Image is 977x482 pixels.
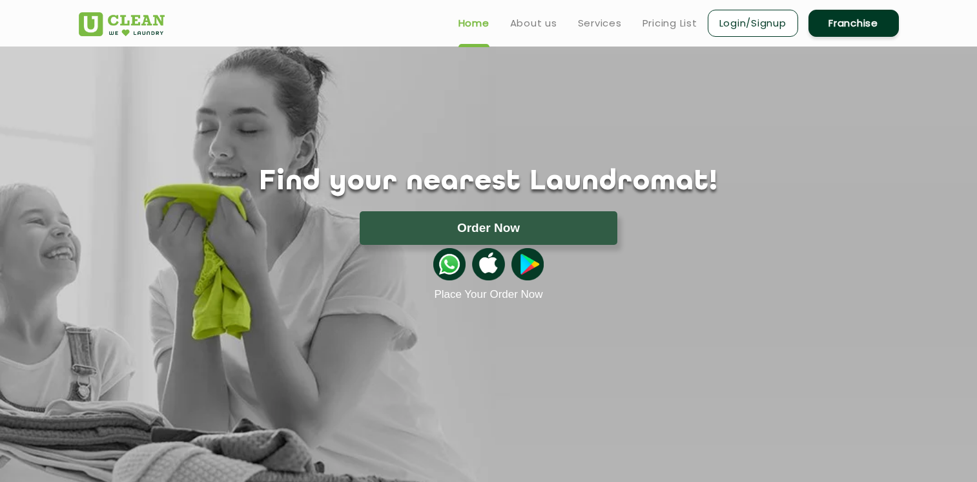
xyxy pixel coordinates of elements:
h1: Find your nearest Laundromat! [69,166,909,198]
img: apple-icon.png [472,248,504,280]
img: UClean Laundry and Dry Cleaning [79,12,165,36]
a: About us [510,16,557,31]
a: Login/Signup [708,10,798,37]
a: Services [578,16,622,31]
a: Pricing List [643,16,697,31]
button: Order Now [360,211,617,245]
img: whatsappicon.png [433,248,466,280]
a: Home [458,16,489,31]
a: Place Your Order Now [434,288,542,301]
img: playstoreicon.png [511,248,544,280]
a: Franchise [808,10,899,37]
